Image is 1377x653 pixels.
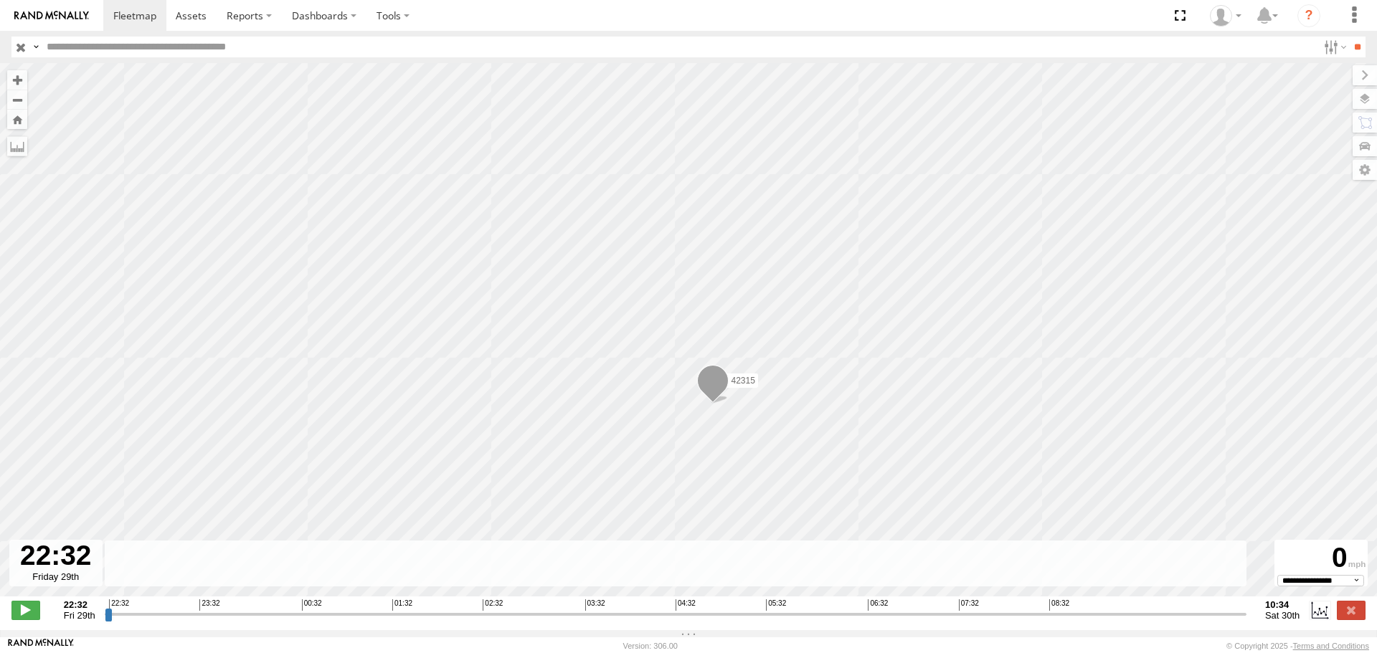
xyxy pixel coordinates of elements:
div: 0 [1277,542,1366,575]
span: 01:32 [392,599,412,611]
img: rand-logo.svg [14,11,89,21]
span: 06:32 [868,599,888,611]
span: 07:32 [959,599,979,611]
div: © Copyright 2025 - [1226,642,1369,650]
span: 42315 [732,376,755,386]
span: 00:32 [302,599,322,611]
div: Caseta Laredo TX [1205,5,1246,27]
a: Visit our Website [8,639,74,653]
label: Measure [7,136,27,156]
label: Search Filter Options [1318,37,1349,57]
label: Map Settings [1353,160,1377,180]
span: 05:32 [766,599,786,611]
span: Fri 29th Aug 2025 [64,610,95,621]
button: Zoom in [7,70,27,90]
span: 03:32 [585,599,605,611]
span: 08:32 [1049,599,1069,611]
i: ? [1297,4,1320,27]
span: 04:32 [676,599,696,611]
div: Version: 306.00 [623,642,678,650]
span: 22:32 [109,599,129,611]
a: Terms and Conditions [1293,642,1369,650]
span: 02:32 [483,599,503,611]
button: Zoom out [7,90,27,110]
label: Close [1337,601,1366,619]
span: Sat 30th Aug 2025 [1265,610,1300,621]
label: Search Query [30,37,42,57]
button: Zoom Home [7,110,27,129]
strong: 22:32 [64,599,95,610]
span: 23:32 [199,599,219,611]
label: Play/Stop [11,601,40,619]
strong: 10:34 [1265,599,1300,610]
